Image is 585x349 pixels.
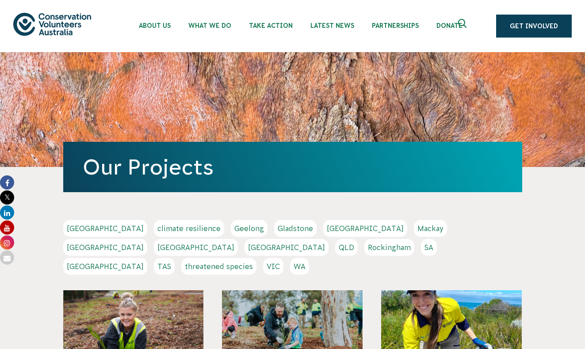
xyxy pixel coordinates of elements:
span: Latest News [310,22,354,29]
a: [GEOGRAPHIC_DATA] [63,258,147,275]
a: Geelong [231,220,268,237]
a: WA [290,258,309,275]
a: Mackay [414,220,447,237]
a: [GEOGRAPHIC_DATA] [245,239,329,256]
button: Expand search box Close search box [453,15,474,37]
img: logo.svg [13,13,91,35]
span: Take Action [249,22,293,29]
span: About Us [139,22,171,29]
a: [GEOGRAPHIC_DATA] [63,239,147,256]
a: Get Involved [496,15,572,38]
a: [GEOGRAPHIC_DATA] [63,220,147,237]
a: QLD [335,239,358,256]
a: SA [421,239,437,256]
a: Gladstone [274,220,317,237]
span: Donate [436,22,463,29]
a: [GEOGRAPHIC_DATA] [154,239,238,256]
a: Rockingham [364,239,414,256]
span: Expand search box [458,19,469,33]
span: What We Do [188,22,231,29]
a: TAS [154,258,175,275]
a: VIC [263,258,283,275]
a: threatened species [181,258,256,275]
a: climate resilience [154,220,224,237]
span: Partnerships [372,22,419,29]
a: Our Projects [83,155,214,179]
a: [GEOGRAPHIC_DATA] [323,220,407,237]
